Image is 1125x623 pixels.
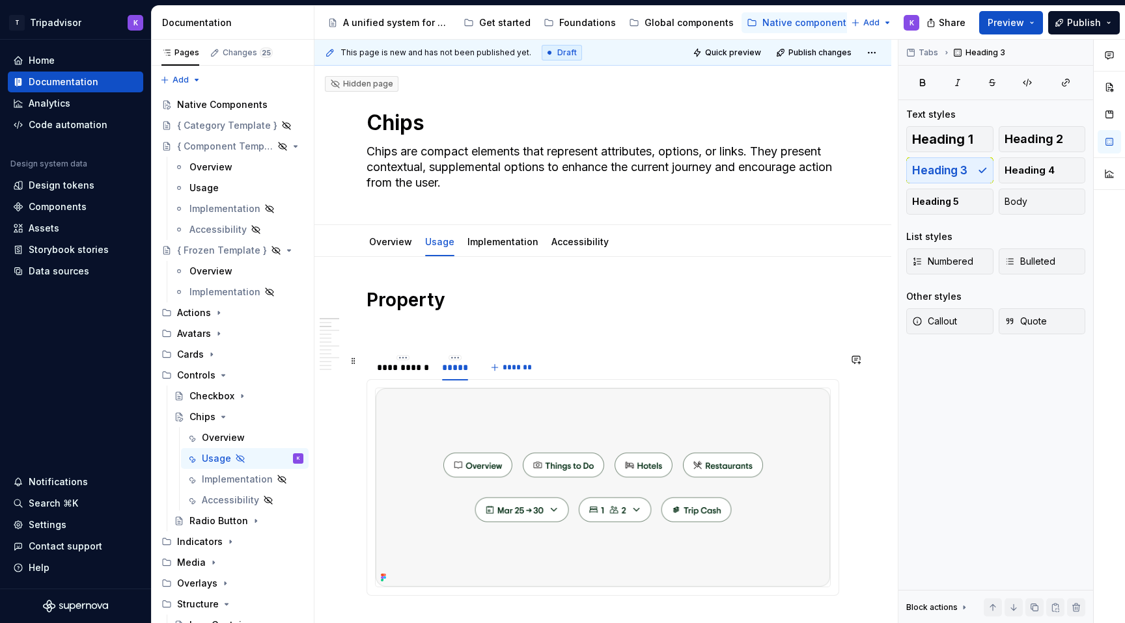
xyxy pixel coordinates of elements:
[910,18,914,28] div: K
[8,50,143,71] a: Home
[772,44,857,62] button: Publish changes
[538,12,621,33] a: Foundations
[8,175,143,196] a: Design tokens
[30,16,81,29] div: Tripadvisor
[624,12,739,33] a: Global components
[705,47,761,58] span: Quick preview
[169,198,309,219] a: Implementation
[8,493,143,514] button: Search ⌘K
[467,236,538,247] a: Implementation
[364,228,417,255] div: Overview
[1005,255,1055,268] span: Bulleted
[762,16,852,29] div: Native components
[906,230,952,243] div: List styles
[322,12,456,33] a: A unified system for every journey.
[559,16,616,29] div: Foundations
[177,556,206,569] div: Media
[156,302,309,323] div: Actions
[177,348,204,361] div: Cards
[169,157,309,178] a: Overview
[1005,164,1055,177] span: Heading 4
[3,8,148,36] button: TTripadvisorK
[906,126,993,152] button: Heading 1
[177,98,268,111] div: Native Components
[10,159,87,169] div: Design system data
[462,228,544,255] div: Implementation
[43,600,108,613] svg: Supernova Logo
[479,16,531,29] div: Get started
[340,47,531,58] span: This page is new and has not been published yet.
[8,72,143,92] a: Documentation
[343,16,451,29] div: A unified system for every journey.
[902,44,944,62] button: Tabs
[29,222,59,235] div: Assets
[906,308,993,334] button: Callout
[177,598,219,611] div: Structure
[29,179,94,192] div: Design tokens
[173,75,189,85] span: Add
[375,388,831,587] section-item: Asset
[189,514,248,527] div: Radio Button
[29,118,107,131] div: Code automation
[906,598,969,616] div: Block actions
[177,306,211,319] div: Actions
[181,469,309,490] a: Implementation
[189,410,215,423] div: Chips
[999,248,1086,274] button: Bulleted
[156,71,205,89] button: Add
[29,497,78,510] div: Search ⌘K
[177,577,217,590] div: Overlays
[202,452,231,465] div: Usage
[156,344,309,365] div: Cards
[169,406,309,427] a: Chips
[133,18,138,28] div: K
[8,261,143,282] a: Data sources
[8,196,143,217] a: Components
[177,140,273,153] div: { Component Template }
[988,16,1024,29] span: Preview
[29,265,89,278] div: Data sources
[906,290,962,303] div: Other styles
[156,323,309,344] div: Avatars
[161,47,199,58] div: Pages
[8,114,143,135] a: Code automation
[202,494,259,507] div: Accessibility
[999,308,1086,334] button: Quote
[202,473,273,486] div: Implementation
[189,390,234,403] div: Checkbox
[181,427,309,448] a: Overview
[156,594,309,615] div: Structure
[939,16,965,29] span: Share
[912,195,959,208] span: Heading 5
[906,248,993,274] button: Numbered
[29,540,102,553] div: Contact support
[169,219,309,240] a: Accessibility
[999,157,1086,183] button: Heading 4
[906,189,993,215] button: Heading 5
[169,261,309,282] a: Overview
[979,11,1043,34] button: Preview
[847,14,896,32] button: Add
[169,282,309,302] a: Implementation
[425,236,454,247] a: Usage
[330,79,393,89] div: Hidden page
[169,386,309,406] a: Checkbox
[156,94,309,115] a: Native Components
[29,518,66,531] div: Settings
[546,228,614,255] div: Accessibility
[367,288,839,311] h1: Property
[458,12,536,33] a: Get started
[29,97,70,110] div: Analytics
[181,490,309,510] a: Accessibility
[9,15,25,31] div: T
[557,47,577,58] span: Draft
[260,47,273,58] span: 25
[906,108,956,121] div: Text styles
[177,369,215,382] div: Controls
[156,365,309,386] div: Controls
[1005,195,1027,208] span: Body
[364,107,837,139] textarea: Chips
[912,255,973,268] span: Numbered
[689,44,767,62] button: Quick preview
